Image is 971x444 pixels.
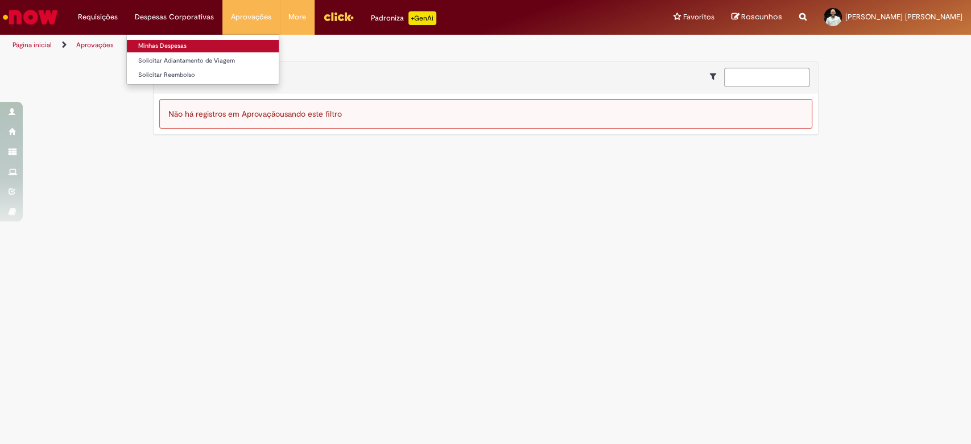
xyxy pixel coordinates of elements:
[732,12,782,23] a: Rascunhos
[845,12,962,22] span: [PERSON_NAME] [PERSON_NAME]
[710,72,722,80] i: Mostrar filtros para: Suas Solicitações
[683,11,714,23] span: Favoritos
[323,8,354,25] img: click_logo_yellow_360x200.png
[741,11,782,22] span: Rascunhos
[127,69,279,81] a: Solicitar Reembolso
[126,34,279,85] ul: Despesas Corporativas
[127,40,279,52] a: Minhas Despesas
[135,11,214,23] span: Despesas Corporativas
[78,11,118,23] span: Requisições
[1,6,60,28] img: ServiceNow
[288,11,306,23] span: More
[76,40,114,50] a: Aprovações
[9,35,639,56] ul: Trilhas de página
[159,99,812,129] div: Não há registros em Aprovação
[13,40,52,50] a: Página inicial
[371,11,436,25] div: Padroniza
[408,11,436,25] p: +GenAi
[231,11,271,23] span: Aprovações
[280,109,342,119] span: usando este filtro
[127,55,279,67] a: Solicitar Adiantamento de Viagem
